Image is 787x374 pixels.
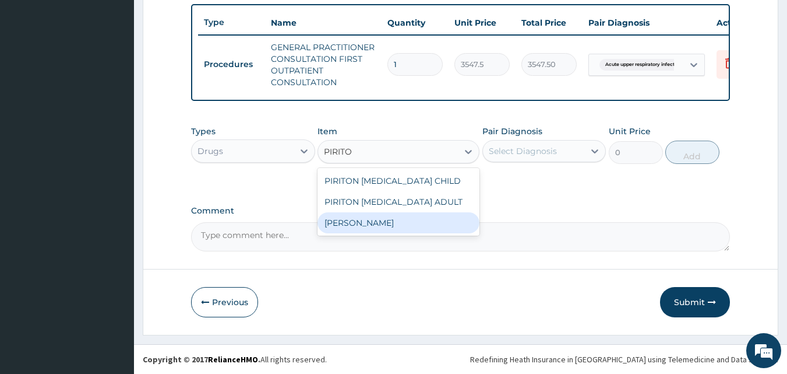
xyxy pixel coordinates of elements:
a: RelianceHMO [208,354,258,365]
label: Comment [191,206,730,216]
td: Procedures [198,54,265,75]
th: Total Price [516,11,583,34]
th: Unit Price [449,11,516,34]
div: Drugs [197,145,223,157]
img: d_794563401_company_1708531726252_794563401 [22,58,47,88]
label: Pair Diagnosis [482,125,542,137]
footer: All rights reserved. [134,344,787,374]
th: Type [198,12,265,33]
th: Pair Diagnosis [583,11,711,34]
th: Quantity [382,11,449,34]
th: Actions [711,11,769,34]
td: GENERAL PRACTITIONER CONSULTATION FIRST OUTPATIENT CONSULTATION [265,36,382,94]
div: Chat with us now [61,65,196,81]
div: PIRITON [MEDICAL_DATA] CHILD [317,170,479,191]
span: Acute upper respiratory infect... [599,59,684,71]
strong: Copyright © 2017 . [143,354,260,365]
textarea: Type your message and hit 'Enter' [6,250,222,291]
div: Select Diagnosis [489,145,557,157]
div: [PERSON_NAME] [317,212,479,233]
div: PIRITON [MEDICAL_DATA] ADULT [317,191,479,212]
div: Minimize live chat window [191,6,219,34]
button: Add [665,141,719,164]
label: Unit Price [609,125,651,137]
th: Name [265,11,382,34]
button: Previous [191,287,258,317]
span: We're online! [68,113,161,230]
label: Types [191,127,216,137]
div: Redefining Heath Insurance in [GEOGRAPHIC_DATA] using Telemedicine and Data Science! [470,354,778,365]
label: Item [317,125,337,137]
button: Submit [660,287,730,317]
